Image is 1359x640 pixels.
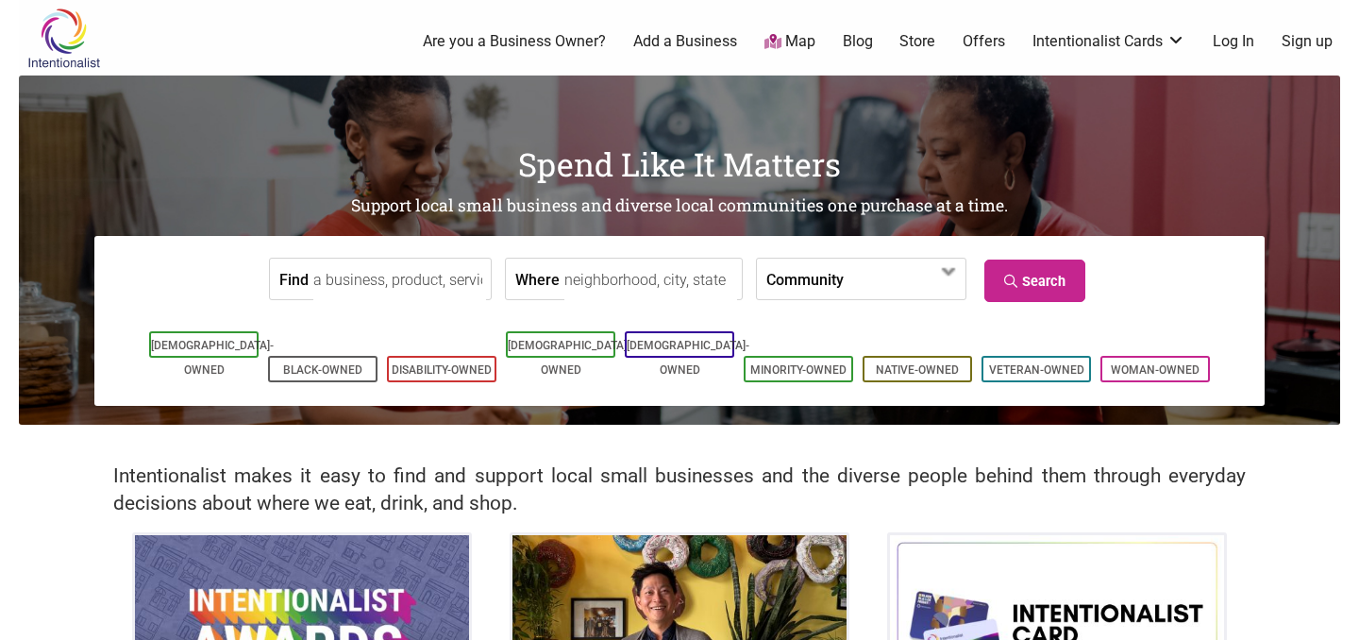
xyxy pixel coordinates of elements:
[633,31,737,52] a: Add a Business
[392,363,492,377] a: Disability-Owned
[764,31,815,53] a: Map
[899,31,935,52] a: Store
[19,142,1340,187] h1: Spend Like It Matters
[279,259,309,299] label: Find
[283,363,362,377] a: Black-Owned
[113,463,1246,517] h2: Intentionalist makes it easy to find and support local small businesses and the diverse people be...
[766,259,844,299] label: Community
[750,363,847,377] a: Minority-Owned
[313,259,486,301] input: a business, product, service
[1282,31,1333,52] a: Sign up
[627,339,749,377] a: [DEMOGRAPHIC_DATA]-Owned
[423,31,606,52] a: Are you a Business Owner?
[564,259,737,301] input: neighborhood, city, state
[843,31,873,52] a: Blog
[989,363,1084,377] a: Veteran-Owned
[508,339,630,377] a: [DEMOGRAPHIC_DATA]-Owned
[963,31,1005,52] a: Offers
[876,363,959,377] a: Native-Owned
[19,194,1340,218] h2: Support local small business and diverse local communities one purchase at a time.
[1111,363,1200,377] a: Woman-Owned
[19,8,109,69] img: Intentionalist
[151,339,274,377] a: [DEMOGRAPHIC_DATA]-Owned
[984,260,1085,302] a: Search
[1213,31,1254,52] a: Log In
[1032,31,1185,52] a: Intentionalist Cards
[515,259,560,299] label: Where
